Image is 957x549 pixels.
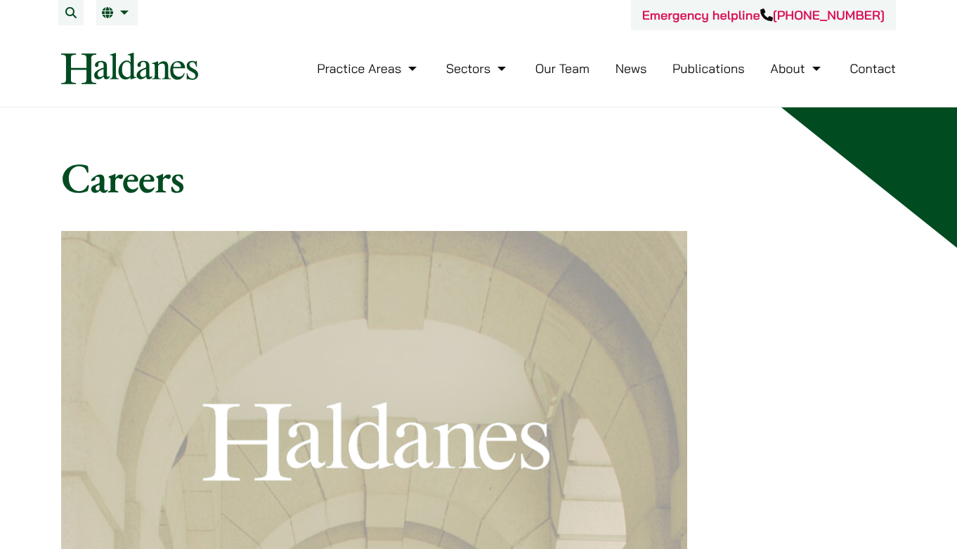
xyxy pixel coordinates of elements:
a: EN [102,7,132,18]
a: Our Team [535,60,590,77]
a: Practice Areas [317,60,420,77]
a: Sectors [446,60,509,77]
a: About [770,60,823,77]
h1: Careers [61,152,896,203]
a: Publications [672,60,745,77]
a: Emergency helpline[PHONE_NUMBER] [642,7,885,23]
img: Logo of Haldanes [61,53,198,84]
a: News [616,60,647,77]
a: Contact [849,60,896,77]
